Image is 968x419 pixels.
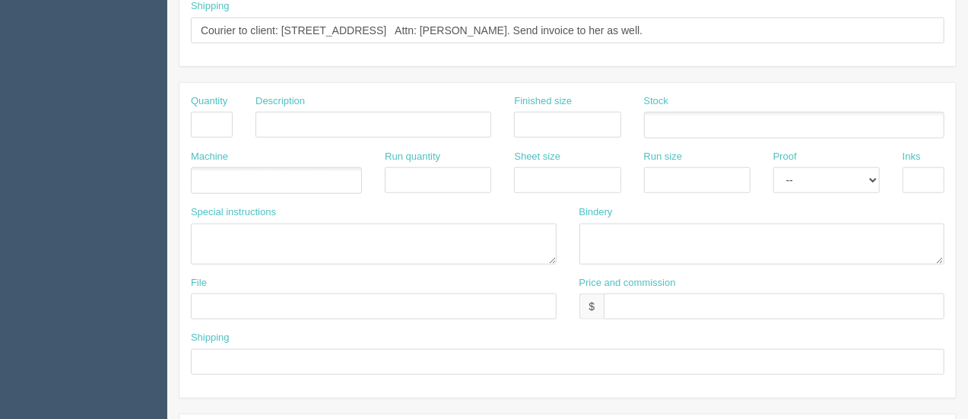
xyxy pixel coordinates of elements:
label: File [191,276,207,290]
label: Run size [644,150,683,164]
label: Quantity [191,94,227,109]
label: Price and commission [579,276,676,290]
label: Machine [191,150,228,164]
label: Special instructions [191,205,276,220]
label: Stock [644,94,669,109]
label: Description [255,94,305,109]
label: Shipping [191,331,230,345]
label: Bindery [579,205,613,220]
label: Inks [903,150,921,164]
label: Proof [773,150,797,164]
div: $ [579,294,605,319]
label: Sheet size [514,150,560,164]
label: Run quantity [385,150,440,164]
label: Finished size [514,94,572,109]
